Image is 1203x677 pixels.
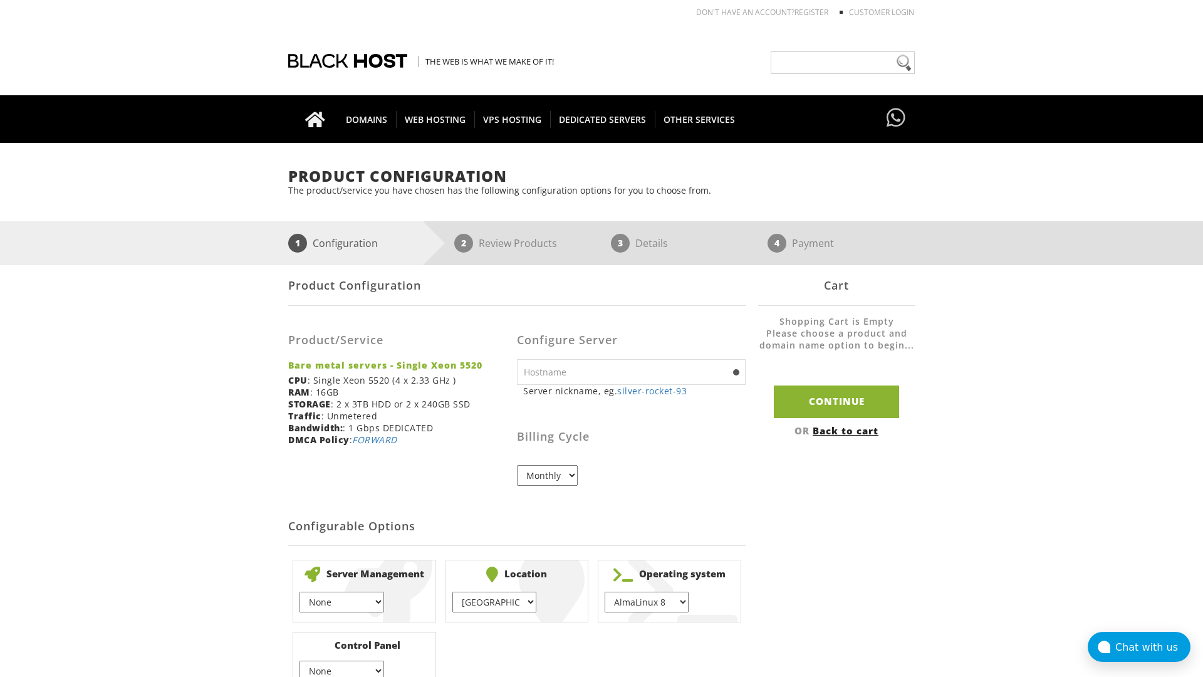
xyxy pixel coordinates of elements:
span: OTHER SERVICES [655,111,744,128]
span: 4 [768,234,786,253]
a: Go to homepage [293,95,338,143]
h1: Product Configuration [288,168,915,184]
select: } } } } } [452,592,536,612]
b: Control Panel [299,639,429,651]
span: DEDICATED SERVERS [550,111,655,128]
p: Payment [792,234,834,253]
div: Product Configuration [288,265,746,306]
b: RAM [288,386,310,398]
b: Operating system [605,567,734,582]
strong: Bare metal servers - Single Xeon 5520 [288,359,508,371]
p: The product/service you have chosen has the following configuration options for you to choose from. [288,184,915,196]
small: Server nickname, eg. [523,385,746,397]
div: OR [758,424,915,437]
h3: Configure Server [517,334,746,347]
a: silver-rocket-93 [617,385,687,397]
b: Traffic [288,410,321,422]
b: STORAGE [288,398,331,410]
h3: Product/Service [288,334,508,347]
div: : Single Xeon 5520 (4 x 2.33 GHz ) : 16GB : 2 x 3TB HDD or 2 x 240GB SSD : Unmetered : 1 Gbps DED... [288,315,517,455]
span: 1 [288,234,307,253]
i: All abuse reports are forwarded [352,434,397,446]
p: Details [635,234,668,253]
a: Have questions? [883,95,909,142]
h3: Billing Cycle [517,431,746,443]
p: Configuration [313,234,378,253]
b: CPU [288,374,308,386]
span: The Web is what we make of it! [419,56,554,67]
a: Back to cart [813,424,878,437]
li: Don't have an account? [677,7,828,18]
h2: Configurable Options [288,508,746,546]
a: FORWARD [352,434,397,446]
a: DOMAINS [337,95,397,143]
span: 3 [611,234,630,253]
b: DMCA Policy [288,434,350,446]
span: DOMAINS [337,111,397,128]
a: Customer Login [849,7,914,18]
div: Cart [758,265,915,306]
p: Review Products [479,234,557,253]
a: REGISTER [794,7,828,18]
b: Bandwidth: [288,422,343,434]
button: Chat with us [1088,632,1190,662]
select: } } } } } } } } } } } } } } } } } } } } } [605,592,689,612]
input: Continue [774,386,899,417]
span: 2 [454,234,473,253]
span: VPS HOSTING [474,111,551,128]
li: Shopping Cart is Empty Please choose a product and domain name option to begin... [758,315,915,364]
select: } } } [299,592,383,612]
span: WEB HOSTING [396,111,475,128]
a: WEB HOSTING [396,95,475,143]
a: VPS HOSTING [474,95,551,143]
input: Hostname [517,359,746,385]
a: DEDICATED SERVERS [550,95,655,143]
div: Chat with us [1115,641,1190,653]
b: Location [452,567,582,582]
b: Server Management [299,567,429,582]
a: OTHER SERVICES [655,95,744,143]
input: Need help? [771,51,915,74]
